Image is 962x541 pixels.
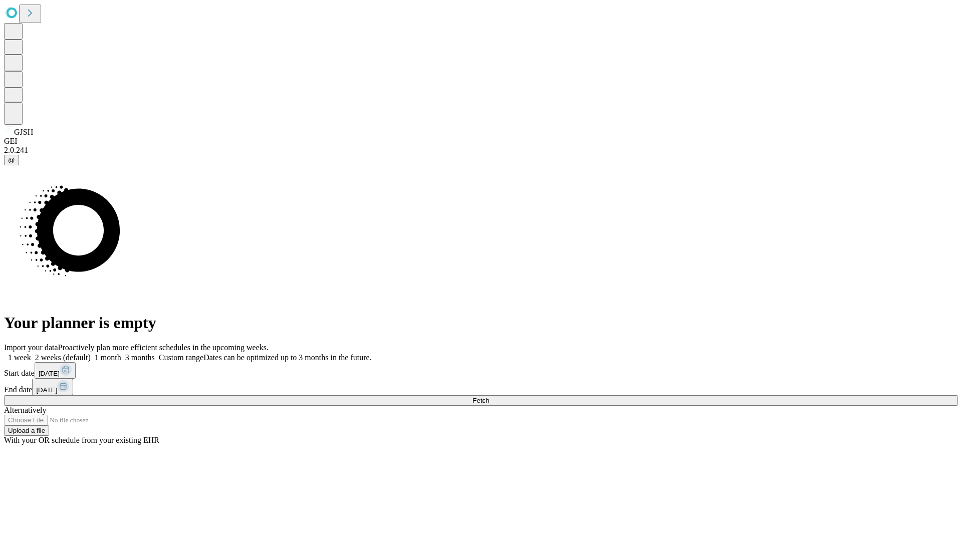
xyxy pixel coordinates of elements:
span: 3 months [125,353,155,362]
span: 2 weeks (default) [35,353,91,362]
span: 1 month [95,353,121,362]
button: Upload a file [4,425,49,436]
span: Custom range [159,353,203,362]
div: GEI [4,137,958,146]
span: Dates can be optimized up to 3 months in the future. [203,353,371,362]
span: 1 week [8,353,31,362]
div: 2.0.241 [4,146,958,155]
span: Proactively plan more efficient schedules in the upcoming weeks. [58,343,269,352]
span: [DATE] [39,370,60,377]
span: GJSH [14,128,33,136]
span: Fetch [472,397,489,404]
span: @ [8,156,15,164]
span: [DATE] [36,386,57,394]
h1: Your planner is empty [4,314,958,332]
div: Start date [4,362,958,379]
button: [DATE] [32,379,73,395]
span: With your OR schedule from your existing EHR [4,436,159,444]
button: Fetch [4,395,958,406]
div: End date [4,379,958,395]
button: @ [4,155,19,165]
span: Alternatively [4,406,46,414]
button: [DATE] [35,362,76,379]
span: Import your data [4,343,58,352]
